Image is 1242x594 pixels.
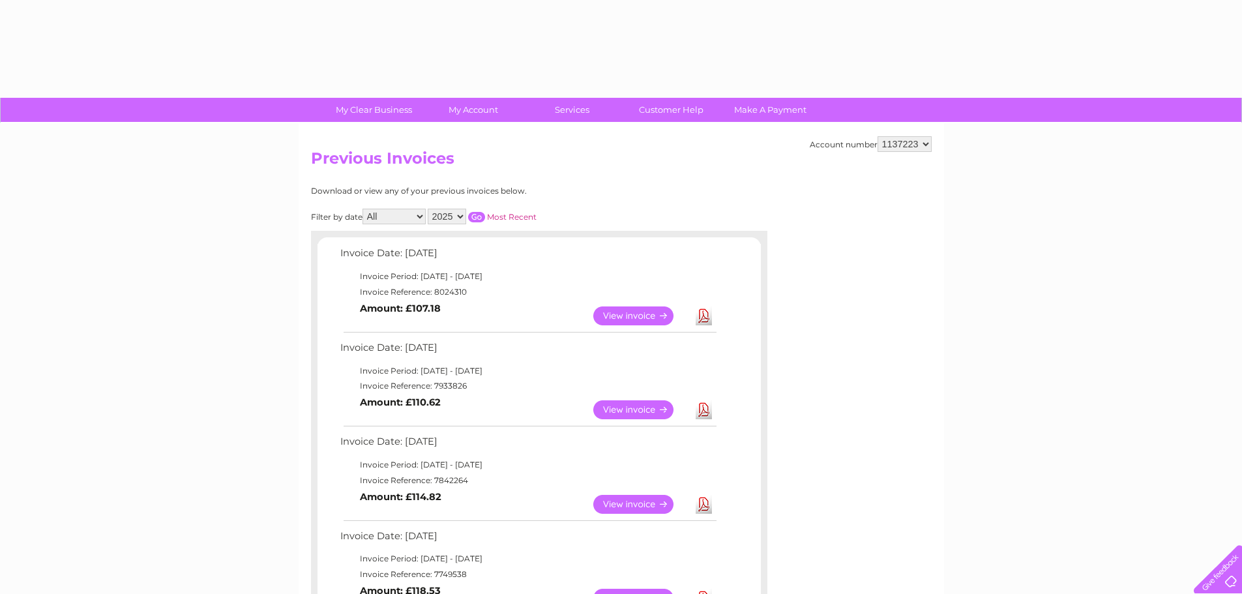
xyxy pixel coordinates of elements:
[717,98,824,122] a: Make A Payment
[311,209,653,224] div: Filter by date
[696,495,712,514] a: Download
[337,433,718,457] td: Invoice Date: [DATE]
[487,212,537,222] a: Most Recent
[360,396,441,408] b: Amount: £110.62
[518,98,626,122] a: Services
[696,400,712,419] a: Download
[337,473,718,488] td: Invoice Reference: 7842264
[337,269,718,284] td: Invoice Period: [DATE] - [DATE]
[337,567,718,582] td: Invoice Reference: 7749538
[337,245,718,269] td: Invoice Date: [DATE]
[593,306,689,325] a: View
[593,400,689,419] a: View
[617,98,725,122] a: Customer Help
[337,378,718,394] td: Invoice Reference: 7933826
[337,284,718,300] td: Invoice Reference: 8024310
[337,457,718,473] td: Invoice Period: [DATE] - [DATE]
[311,149,932,174] h2: Previous Invoices
[337,339,718,363] td: Invoice Date: [DATE]
[311,186,653,196] div: Download or view any of your previous invoices below.
[419,98,527,122] a: My Account
[360,491,441,503] b: Amount: £114.82
[337,363,718,379] td: Invoice Period: [DATE] - [DATE]
[696,306,712,325] a: Download
[320,98,428,122] a: My Clear Business
[337,527,718,552] td: Invoice Date: [DATE]
[337,551,718,567] td: Invoice Period: [DATE] - [DATE]
[593,495,689,514] a: View
[810,136,932,152] div: Account number
[360,303,441,314] b: Amount: £107.18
